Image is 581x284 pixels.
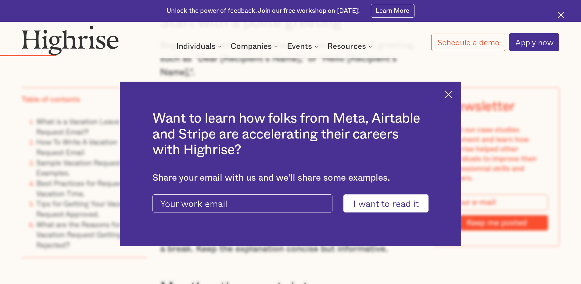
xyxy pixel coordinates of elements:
div: Events [287,43,320,50]
div: Individuals [176,43,216,50]
div: Resources [327,43,374,50]
a: Learn More [371,4,414,18]
form: current-ascender-blog-article-modal-form [152,194,429,213]
input: Your work email [152,194,332,213]
div: Individuals [176,43,224,50]
input: I want to read it [343,194,429,213]
div: Resources [327,43,366,50]
img: Highrise logo [22,25,119,55]
div: Events [287,43,312,50]
h2: Want to learn how folks from Meta, Airtable and Stripe are accelerating their careers with Highrise? [152,111,429,158]
a: Schedule a demo [431,34,506,51]
div: Companies [231,43,280,50]
div: Companies [231,43,272,50]
div: Share your email with us and we'll share some examples. [152,173,429,183]
a: Apply now [509,33,559,51]
div: Unlock the power of feedback. Join our free workshop on [DATE]! [167,7,360,15]
img: Cross icon [558,12,565,19]
img: Cross icon [445,91,452,98]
